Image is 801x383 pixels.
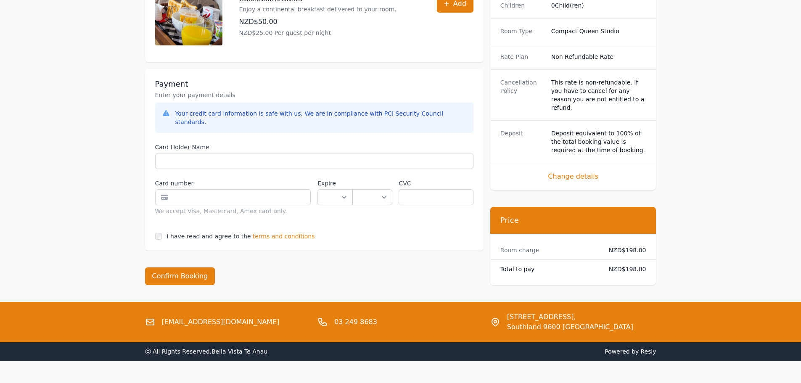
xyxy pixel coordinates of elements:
button: Confirm Booking [145,267,215,285]
label: Expire [317,179,352,188]
h3: Price [500,215,646,225]
p: NZD$50.00 [239,17,397,27]
dd: Deposit equivalent to 100% of the total booking value is required at the time of booking. [551,129,646,154]
dd: Compact Queen Studio [551,27,646,35]
dd: NZD$198.00 [602,265,646,273]
dt: Children [500,1,545,10]
dt: Cancellation Policy [500,78,545,112]
span: Powered by [404,347,656,356]
label: . [352,179,392,188]
label: I have read and agree to the [167,233,251,240]
label: CVC [399,179,473,188]
span: [STREET_ADDRESS], [507,312,633,322]
span: Southland 9600 [GEOGRAPHIC_DATA] [507,322,633,332]
span: Change details [500,172,646,182]
a: [EMAIL_ADDRESS][DOMAIN_NAME] [162,317,280,327]
div: This rate is non-refundable. If you have to cancel for any reason you are not entitled to a refund. [551,78,646,112]
p: Enter your payment details [155,91,473,99]
p: NZD$25.00 Per guest per night [239,29,397,37]
dt: Room Type [500,27,545,35]
a: Resly [640,348,656,355]
dd: NZD$198.00 [602,246,646,254]
dt: Total to pay [500,265,595,273]
a: 03 249 8683 [334,317,377,327]
dt: Rate Plan [500,53,545,61]
div: We accept Visa, Mastercard, Amex card only. [155,207,311,215]
dd: Non Refundable Rate [551,53,646,61]
span: terms and conditions [253,232,315,240]
dt: Deposit [500,129,545,154]
h3: Payment [155,79,473,89]
div: Your credit card information is safe with us. We are in compliance with PCI Security Council stan... [175,109,467,126]
dt: Room charge [500,246,595,254]
span: ⓒ All Rights Reserved. Bella Vista Te Anau [145,348,268,355]
dd: 0 Child(ren) [551,1,646,10]
label: Card number [155,179,311,188]
p: Enjoy a continental breakfast delivered to your room. [239,5,397,13]
label: Card Holder Name [155,143,473,151]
